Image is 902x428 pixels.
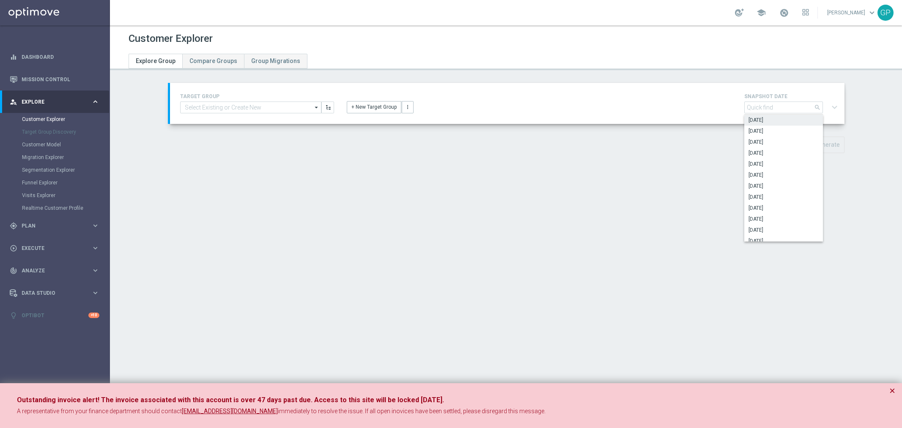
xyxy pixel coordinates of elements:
[10,267,17,274] i: track_changes
[9,54,100,60] button: equalizer Dashboard
[91,244,99,252] i: keyboard_arrow_right
[91,98,99,106] i: keyboard_arrow_right
[180,102,321,113] input: Select Existing or Create New
[10,68,99,91] div: Mission Control
[22,99,91,104] span: Explore
[10,244,17,252] i: play_circle_outline
[251,58,300,64] span: Group Migrations
[402,101,414,113] button: more_vert
[810,137,844,153] button: Generate
[748,161,819,167] span: [DATE]
[826,6,877,19] a: [PERSON_NAME]keyboard_arrow_down
[748,238,819,244] span: [DATE]
[22,141,88,148] a: Customer Model
[744,102,823,113] input: Quick find
[22,205,88,211] a: Realtime Customer Profile
[889,386,895,396] button: Close
[9,312,100,319] button: lightbulb Optibot +10
[22,46,99,68] a: Dashboard
[867,8,877,17] span: keyboard_arrow_down
[748,172,819,178] span: [DATE]
[9,267,100,274] button: track_changes Analyze keyboard_arrow_right
[10,98,17,106] i: person_search
[10,222,17,230] i: gps_fixed
[814,104,821,111] span: search
[9,290,100,296] button: Data Studio keyboard_arrow_right
[9,99,100,105] button: person_search Explore keyboard_arrow_right
[347,101,401,113] button: + New Target Group
[748,128,819,134] span: [DATE]
[17,396,444,404] strong: Outstanding invoice alert! The invoice associated with this account is over 47 days past due. Acc...
[22,164,109,176] div: Segmentation Explorer
[748,183,819,189] span: [DATE]
[278,408,546,414] span: immediately to resolve the issue. If all open inovices have been settled, please disregard this m...
[129,33,213,45] h1: Customer Explorer
[88,313,99,318] div: +10
[10,267,91,274] div: Analyze
[10,46,99,68] div: Dashboard
[22,179,88,186] a: Funnel Explorer
[129,54,307,69] ul: Tabs
[22,246,91,251] span: Execute
[22,268,91,273] span: Analyze
[748,194,819,200] span: [DATE]
[757,8,766,17] span: school
[91,266,99,274] i: keyboard_arrow_right
[10,244,91,252] div: Execute
[189,58,237,64] span: Compare Groups
[22,223,91,228] span: Plan
[22,138,109,151] div: Customer Model
[748,205,819,211] span: [DATE]
[22,151,109,164] div: Migration Explorer
[9,245,100,252] button: play_circle_outline Execute keyboard_arrow_right
[22,154,88,161] a: Migration Explorer
[17,408,182,414] span: A representative from your finance department should contact
[744,93,841,99] h4: SNAPSHOT DATE
[22,202,109,214] div: Realtime Customer Profile
[180,93,334,99] h4: TARGET GROUP
[748,139,819,145] span: [DATE]
[10,312,17,319] i: lightbulb
[405,104,411,110] i: more_vert
[22,189,109,202] div: Visits Explorer
[22,113,109,126] div: Customer Explorer
[10,98,91,106] div: Explore
[9,222,100,229] button: gps_fixed Plan keyboard_arrow_right
[136,58,175,64] span: Explore Group
[22,116,88,123] a: Customer Explorer
[748,117,819,123] span: [DATE]
[22,304,88,326] a: Optibot
[877,5,894,21] div: GP
[748,150,819,156] span: [DATE]
[22,68,99,91] a: Mission Control
[10,53,17,61] i: equalizer
[313,102,321,113] i: arrow_drop_down
[22,126,109,138] div: Target Group Discovery
[10,222,91,230] div: Plan
[91,289,99,297] i: keyboard_arrow_right
[10,289,91,297] div: Data Studio
[22,291,91,296] span: Data Studio
[91,222,99,230] i: keyboard_arrow_right
[748,216,819,222] span: [DATE]
[22,167,88,173] a: Segmentation Explorer
[182,407,278,416] a: [EMAIL_ADDRESS][DOMAIN_NAME]
[22,192,88,199] a: Visits Explorer
[22,176,109,189] div: Funnel Explorer
[9,76,100,83] button: Mission Control
[180,91,834,115] div: TARGET GROUP arrow_drop_down + New Target Group more_vert SNAPSHOT DATE arrow_drop_down search [D...
[748,227,819,233] span: [DATE]
[10,304,99,326] div: Optibot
